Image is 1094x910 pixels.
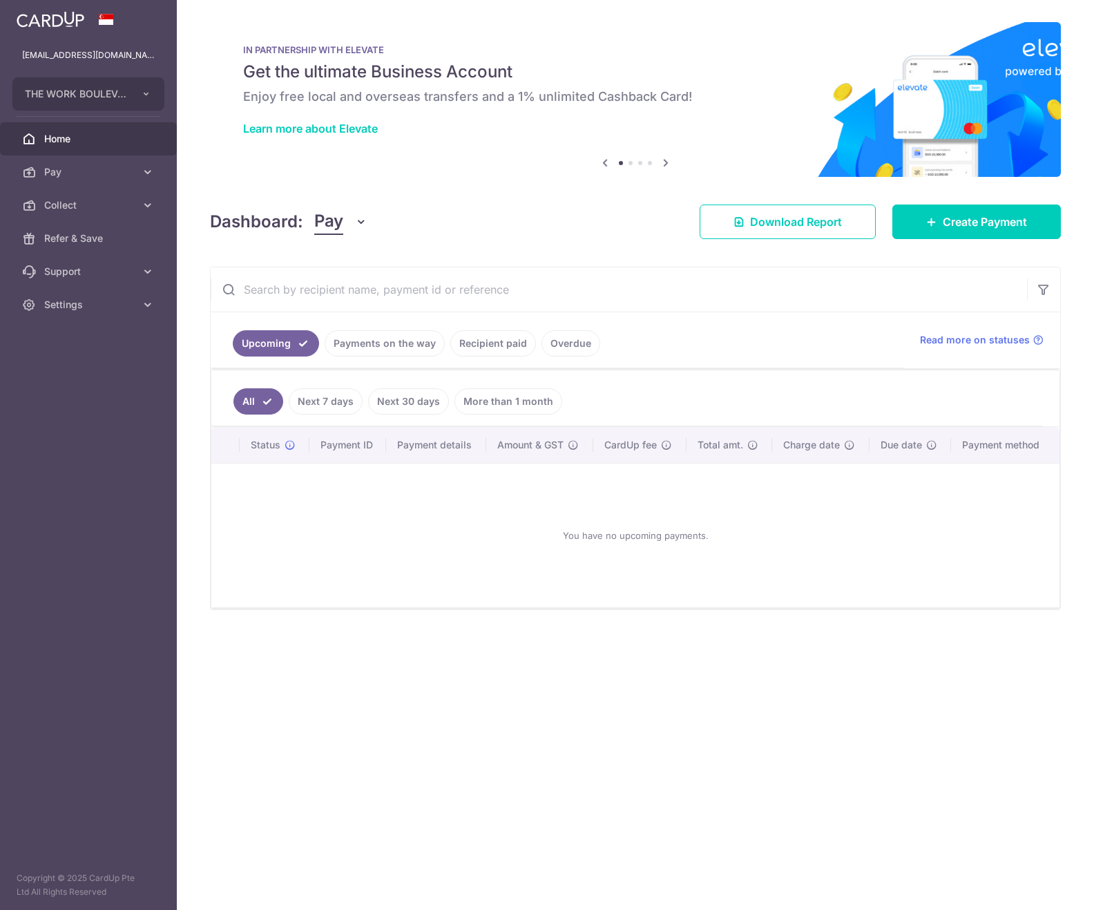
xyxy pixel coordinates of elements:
[233,388,283,415] a: All
[454,388,562,415] a: More than 1 month
[243,122,378,135] a: Learn more about Elevate
[943,214,1027,230] span: Create Payment
[44,298,135,312] span: Settings
[309,427,387,463] th: Payment ID
[541,330,600,357] a: Overdue
[228,475,1043,596] div: You have no upcoming payments.
[386,427,486,463] th: Payment details
[22,48,155,62] p: [EMAIL_ADDRESS][DOMAIN_NAME]
[44,132,135,146] span: Home
[698,438,743,452] span: Total amt.
[289,388,363,415] a: Next 7 days
[251,438,280,452] span: Status
[920,333,1030,347] span: Read more on statuses
[920,333,1044,347] a: Read more on statuses
[892,205,1061,239] a: Create Payment
[700,205,876,239] a: Download Report
[604,438,657,452] span: CardUp fee
[243,61,1028,83] h5: Get the ultimate Business Account
[233,330,319,357] a: Upcoming
[450,330,536,357] a: Recipient paid
[44,165,135,179] span: Pay
[325,330,445,357] a: Payments on the way
[211,267,1027,312] input: Search by recipient name, payment id or reference
[25,87,127,101] span: THE WORK BOULEVARD CQ PTE. LTD.
[881,438,922,452] span: Due date
[783,438,840,452] span: Charge date
[951,427,1059,463] th: Payment method
[44,198,135,212] span: Collect
[44,265,135,278] span: Support
[243,88,1028,105] h6: Enjoy free local and overseas transfers and a 1% unlimited Cashback Card!
[314,209,343,235] span: Pay
[210,209,303,234] h4: Dashboard:
[497,438,564,452] span: Amount & GST
[368,388,449,415] a: Next 30 days
[750,214,842,230] span: Download Report
[210,22,1061,177] img: Renovation banner
[44,231,135,245] span: Refer & Save
[243,44,1028,55] p: IN PARTNERSHIP WITH ELEVATE
[12,77,164,111] button: THE WORK BOULEVARD CQ PTE. LTD.
[314,209,367,235] button: Pay
[17,11,84,28] img: CardUp
[1006,869,1080,903] iframe: Opens a widget where you can find more information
